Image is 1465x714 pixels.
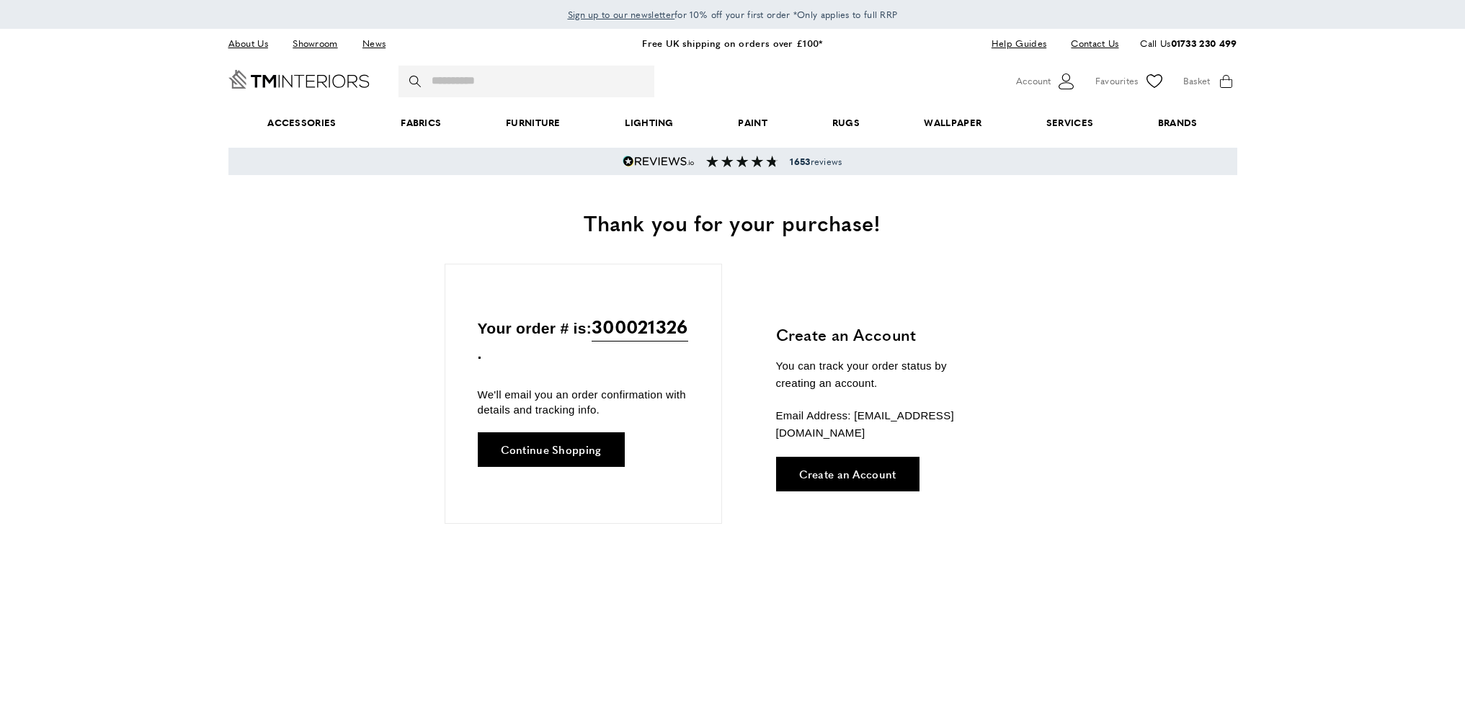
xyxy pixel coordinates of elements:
a: Contact Us [1060,34,1118,53]
span: Sign up to our newsletter [568,8,675,21]
a: Continue Shopping [478,432,625,467]
span: Accessories [235,101,368,145]
a: 01733 230 499 [1171,36,1237,50]
p: We'll email you an order confirmation with details and tracking info. [478,387,689,417]
img: Reviews section [706,156,778,167]
a: Create an Account [776,457,919,491]
a: Furniture [473,101,592,145]
span: Thank you for your purchase! [584,207,881,238]
button: Customer Account [1016,71,1077,92]
a: Sign up to our newsletter [568,7,675,22]
a: Brands [1126,101,1229,145]
span: Continue Shopping [501,444,602,455]
a: Services [1014,101,1126,145]
a: Help Guides [981,34,1057,53]
p: Call Us [1140,36,1237,51]
a: Rugs [800,101,892,145]
p: Your order # is: . [478,312,689,366]
span: Favourites [1095,73,1139,89]
a: Favourites [1095,71,1165,92]
h3: Create an Account [776,323,989,346]
a: Go to Home page [228,70,370,89]
p: You can track your order status by creating an account. [776,357,989,392]
img: Reviews.io 5 stars [623,156,695,167]
a: News [352,34,396,53]
a: Free UK shipping on orders over £100* [642,36,822,50]
p: Email Address: [EMAIL_ADDRESS][DOMAIN_NAME] [776,407,989,442]
span: Create an Account [799,468,896,479]
a: Wallpaper [892,101,1014,145]
strong: 1653 [790,155,810,168]
a: Showroom [282,34,348,53]
a: Lighting [593,101,706,145]
span: Account [1016,73,1051,89]
span: for 10% off your first order *Only applies to full RRP [568,8,898,21]
button: Search [409,66,424,97]
span: reviews [790,156,842,167]
a: Fabrics [368,101,473,145]
span: 300021326 [592,312,688,342]
a: About Us [228,34,279,53]
a: Paint [706,101,800,145]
